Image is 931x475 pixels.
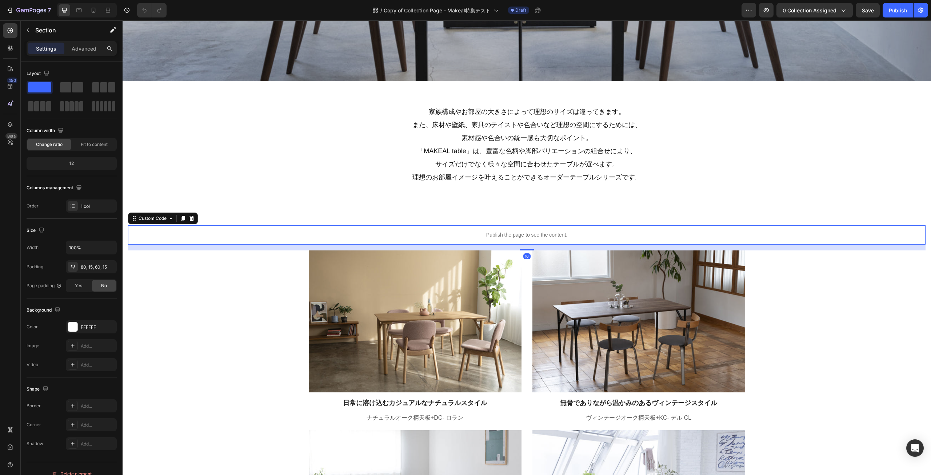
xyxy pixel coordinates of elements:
[123,20,931,475] iframe: Design area
[27,282,62,289] div: Page padding
[906,439,924,457] div: Open Intercom Messenger
[7,78,17,83] div: 450
[410,230,623,372] img: gempages_534780848155657211-317bb11b-dac0-4446-ac26-b2cd7b35d1cb.jpg
[380,7,382,14] span: /
[81,141,108,148] span: Fit to content
[27,343,39,349] div: Image
[81,343,115,349] div: Add...
[411,379,622,387] p: 無骨でありながら温かみのあるヴィンテージスタイル
[27,384,50,394] div: Shape
[187,393,398,402] p: ナチュラルオーク柄天板+DC- ロラン
[776,3,853,17] button: 0 collection assigned
[27,403,41,409] div: Border
[36,45,56,52] p: Settings
[27,361,38,368] div: Video
[81,324,115,330] div: FFFFFF
[889,7,907,14] div: Publish
[401,233,408,239] div: 16
[27,69,51,79] div: Layout
[81,264,115,270] div: 80, 15, 60, 15
[27,324,38,330] div: Color
[27,421,41,428] div: Corner
[883,3,913,17] button: Publish
[27,226,46,235] div: Size
[27,440,43,447] div: Shadow
[75,282,82,289] span: Yes
[48,6,51,15] p: 7
[384,7,491,14] span: Copy of Collection Page - Makeal特集テスト
[36,141,63,148] span: Change ratio
[862,7,874,13] span: Save
[27,183,83,193] div: Columns management
[81,362,115,368] div: Add...
[27,305,62,315] div: Background
[27,203,39,209] div: Order
[81,203,115,210] div: 1 col
[5,133,17,139] div: Beta
[28,158,115,169] div: 12
[27,244,39,251] div: Width
[27,126,65,136] div: Column width
[515,7,526,13] span: Draft
[187,379,398,387] p: 日常に溶け込むカジュアルなナチュラルスタイル
[35,26,95,35] p: Section
[66,241,116,254] input: Auto
[81,422,115,428] div: Add...
[81,403,115,409] div: Add...
[72,45,96,52] p: Advanced
[101,282,107,289] span: No
[783,7,836,14] span: 0 collection assigned
[27,264,43,270] div: Padding
[3,3,54,17] button: 7
[411,393,622,402] p: ヴィンテージオーク柄天板+KC- デル CL
[856,3,880,17] button: Save
[186,230,399,372] img: gempages_534780848155657211-7ba46de4-05fa-49d7-b9a7-dc24668b98ce.jpg
[81,441,115,447] div: Add...
[137,3,167,17] div: Undo/Redo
